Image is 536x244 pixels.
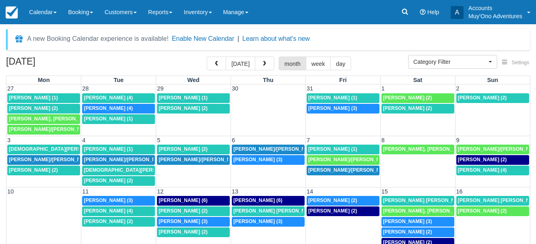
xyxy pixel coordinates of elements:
i: Help [420,9,426,15]
a: [PERSON_NAME]/[PERSON_NAME]; [PERSON_NAME]/[PERSON_NAME] (2) [307,155,379,165]
a: [PERSON_NAME] (2) [157,227,230,237]
a: [PERSON_NAME] (2) [82,176,155,186]
span: [PERSON_NAME] (3) [308,105,357,111]
a: [PERSON_NAME] (4) [82,206,155,216]
span: [PERSON_NAME] (2) [9,167,58,173]
span: [PERSON_NAME] (2) [159,146,208,152]
p: Muy'Ono Adventures [468,12,522,20]
span: 11 [81,188,89,195]
span: Fri [339,77,347,83]
span: [PERSON_NAME]/[PERSON_NAME]; [PERSON_NAME]/[PERSON_NAME] (2) [159,157,338,162]
span: 8 [381,137,386,143]
span: [DEMOGRAPHIC_DATA][PERSON_NAME] (2) [84,167,189,173]
span: [PERSON_NAME] (2) [9,105,58,111]
button: month [279,57,306,70]
a: [PERSON_NAME] (2) [157,145,230,154]
span: [PERSON_NAME], [PERSON_NAME] (2) [383,146,476,152]
span: 3 [6,137,11,143]
a: [PERSON_NAME] (2) [307,206,379,216]
span: 16 [455,188,464,195]
span: [PERSON_NAME] [PERSON_NAME] (4) [383,198,475,203]
a: [DEMOGRAPHIC_DATA][PERSON_NAME] (2) [82,166,155,175]
span: [PERSON_NAME] (2) [458,157,507,162]
span: 28 [81,85,89,92]
span: Sat [413,77,422,83]
span: 29 [156,85,164,92]
span: 4 [81,137,86,143]
span: [PERSON_NAME], [PERSON_NAME] (2) [383,208,476,214]
span: [PERSON_NAME] (3) [233,219,282,224]
span: 31 [306,85,314,92]
a: [PERSON_NAME] (2) [7,104,80,114]
span: [PERSON_NAME] (2) [159,229,208,235]
a: [PERSON_NAME] (3) [232,155,305,165]
span: [PERSON_NAME] (2) [84,178,133,183]
a: [PERSON_NAME] (2) [82,217,155,227]
a: Learn about what's new [242,35,310,42]
span: [PERSON_NAME], [PERSON_NAME] (2) [9,116,102,122]
span: [PERSON_NAME] (2) [159,105,208,111]
span: [PERSON_NAME] (2) [383,95,432,101]
a: [PERSON_NAME] (3) [82,196,155,206]
a: [PERSON_NAME], [PERSON_NAME] (2) [7,114,80,124]
span: [PERSON_NAME] (1) [159,95,208,101]
a: [PERSON_NAME]/[PERSON_NAME]; [PERSON_NAME]/[PERSON_NAME] (2) [157,155,230,165]
a: [PERSON_NAME] (4) [456,166,529,175]
a: [PERSON_NAME], [PERSON_NAME] (2) [381,206,454,216]
button: day [330,57,351,70]
span: 2 [455,85,460,92]
a: [PERSON_NAME] (2) [456,93,529,103]
span: [PERSON_NAME] (3) [383,219,432,224]
span: [PERSON_NAME] (4) [84,208,133,214]
span: [PERSON_NAME] (3) [233,157,282,162]
a: [PERSON_NAME] [PERSON_NAME] (4) [381,196,454,206]
span: 6 [231,137,236,143]
a: [PERSON_NAME] (1) [7,93,80,103]
button: [DATE] [226,57,255,70]
a: [PERSON_NAME] (6) [157,196,230,206]
span: 5 [156,137,161,143]
a: [PERSON_NAME]/[PERSON_NAME], [PERSON_NAME]/[PERSON_NAME] (2) [7,125,80,135]
span: [PERSON_NAME]/[PERSON_NAME], [PERSON_NAME]/[PERSON_NAME] (2) [9,126,188,132]
a: [PERSON_NAME] (3) [381,217,454,227]
a: [PERSON_NAME] (2) [381,227,454,237]
span: | [237,35,239,42]
span: 14 [306,188,314,195]
a: [PERSON_NAME] (4) [82,104,155,114]
h2: [DATE] [6,57,108,72]
span: 10 [6,188,15,195]
span: [PERSON_NAME] (2) [383,229,432,235]
div: A new Booking Calendar experience is available! [27,34,169,44]
span: [PERSON_NAME] (6) [233,198,282,203]
span: [PERSON_NAME]/[PERSON_NAME]; [PERSON_NAME]/[PERSON_NAME] (2) [233,146,413,152]
span: Settings [512,60,529,65]
span: [PERSON_NAME] (4) [84,95,133,101]
span: [PERSON_NAME]/[PERSON_NAME]; [PERSON_NAME]/[PERSON_NAME] (2) [308,167,487,173]
a: [PERSON_NAME] (1) [307,145,379,154]
a: [PERSON_NAME], [PERSON_NAME] (2) [381,145,454,154]
span: [PERSON_NAME] (4) [84,105,133,111]
span: 27 [6,85,15,92]
span: 7 [306,137,311,143]
a: [PERSON_NAME] [PERSON_NAME] (4) [456,196,529,206]
span: Wed [187,77,199,83]
span: 9 [455,137,460,143]
a: [PERSON_NAME]/[PERSON_NAME]; [PERSON_NAME]/[PERSON_NAME] (2) [232,145,305,154]
img: checkfront-main-nav-mini-logo.png [6,6,18,19]
a: [PERSON_NAME] (1) [157,93,230,103]
a: [PERSON_NAME] (6) [232,196,305,206]
span: 12 [156,188,164,195]
button: Enable New Calendar [172,35,234,43]
a: [PERSON_NAME] (2) [456,155,529,165]
button: week [306,57,331,70]
a: [PERSON_NAME] (2) [456,206,529,216]
span: Mon [38,77,50,83]
span: [PERSON_NAME] (1) [308,146,357,152]
a: [PERSON_NAME] (3) [232,217,305,227]
a: [PERSON_NAME] (1) [307,93,379,103]
a: [PERSON_NAME] (2) [381,104,454,114]
span: [PERSON_NAME] (1) [308,95,357,101]
span: [PERSON_NAME] (3) [159,219,208,224]
span: Category Filter [413,58,487,66]
span: [PERSON_NAME]/[PERSON_NAME]; [PERSON_NAME]/[PERSON_NAME] (2) [308,157,487,162]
